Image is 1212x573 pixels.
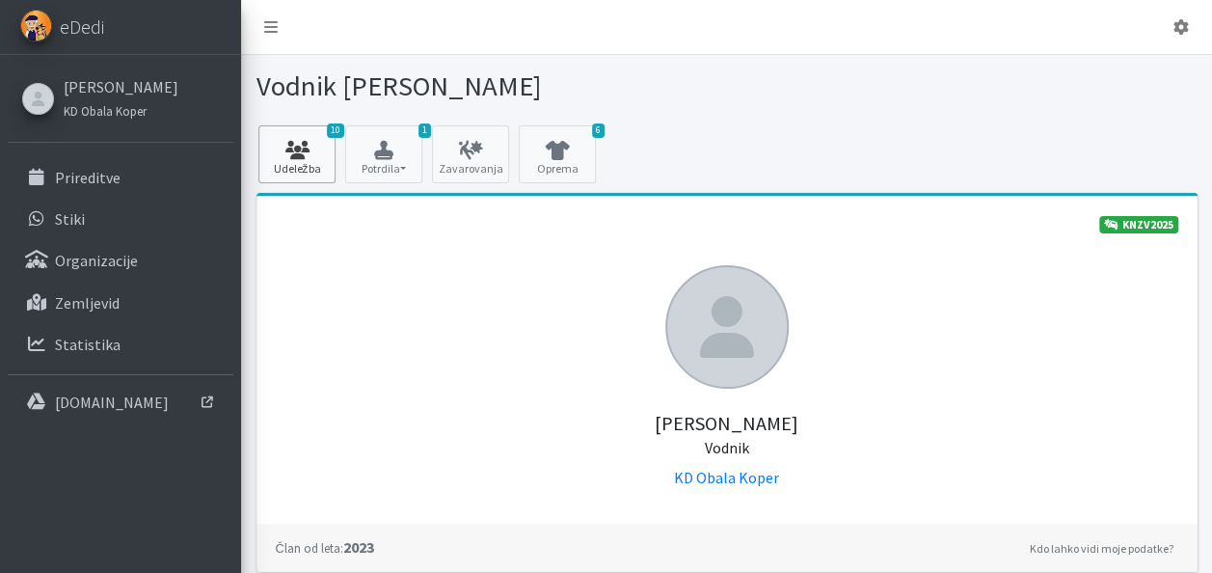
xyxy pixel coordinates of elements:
[64,98,178,122] a: KD Obala Koper
[276,537,374,557] strong: 2023
[705,438,749,457] small: Vodnik
[64,103,147,119] small: KD Obala Koper
[8,284,233,322] a: Zemljevid
[8,158,233,197] a: Prireditve
[519,125,596,183] a: 6 Oprema
[8,200,233,238] a: Stiki
[1025,537,1178,560] a: Kdo lahko vidi moje podatke?
[55,168,121,187] p: Prireditve
[258,125,336,183] a: 10 Udeležba
[55,293,120,313] p: Zemljevid
[20,10,52,41] img: eDedi
[418,123,431,138] span: 1
[55,209,85,229] p: Stiki
[1099,216,1178,233] a: KNZV2025
[256,69,720,103] h1: Vodnik [PERSON_NAME]
[8,383,233,422] a: [DOMAIN_NAME]
[64,75,178,98] a: [PERSON_NAME]
[432,125,509,183] a: Zavarovanja
[592,123,605,138] span: 6
[674,468,779,487] a: KD Obala Koper
[55,251,138,270] p: Organizacije
[8,241,233,280] a: Organizacije
[55,393,169,412] p: [DOMAIN_NAME]
[55,335,121,354] p: Statistika
[276,389,1178,458] h5: [PERSON_NAME]
[276,540,343,556] small: Član od leta:
[345,125,422,183] button: 1 Potrdila
[60,13,104,41] span: eDedi
[327,123,344,138] span: 10
[8,325,233,364] a: Statistika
